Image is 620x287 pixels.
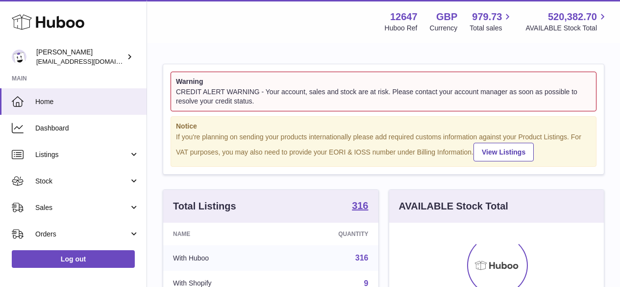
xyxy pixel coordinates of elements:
strong: Warning [176,77,591,86]
span: [EMAIL_ADDRESS][DOMAIN_NAME] [36,57,144,65]
td: With Huboo [163,245,279,271]
span: Total sales [470,24,513,33]
h3: Total Listings [173,200,236,213]
th: Name [163,223,279,245]
a: 520,382.70 AVAILABLE Stock Total [525,10,608,33]
a: View Listings [473,143,534,161]
div: [PERSON_NAME] [36,48,124,66]
div: Currency [430,24,458,33]
span: AVAILABLE Stock Total [525,24,608,33]
h3: AVAILABLE Stock Total [399,200,508,213]
div: CREDIT ALERT WARNING - Your account, sales and stock are at risk. Please contact your account man... [176,87,591,106]
span: 979.73 [472,10,502,24]
div: Huboo Ref [385,24,418,33]
strong: Notice [176,122,591,131]
span: 520,382.70 [548,10,597,24]
span: Home [35,97,139,106]
div: If you're planning on sending your products internationally please add required customs informati... [176,132,591,162]
span: Sales [35,203,129,212]
strong: 316 [352,201,368,210]
strong: 12647 [390,10,418,24]
span: Dashboard [35,124,139,133]
span: Stock [35,177,129,186]
span: Listings [35,150,129,159]
th: Quantity [279,223,378,245]
strong: GBP [436,10,457,24]
a: Log out [12,250,135,268]
span: Orders [35,230,129,239]
a: 316 [355,254,369,262]
a: 979.73 Total sales [470,10,513,33]
img: internalAdmin-12647@internal.huboo.com [12,50,26,64]
a: 316 [352,201,368,212]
